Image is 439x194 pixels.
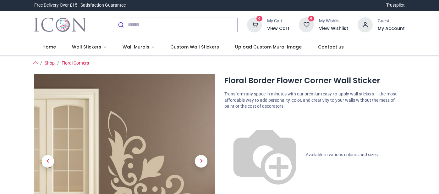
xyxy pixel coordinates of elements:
h1: Floral Border Flower Corner Wall Sticker [224,75,405,86]
a: View Cart [267,26,289,32]
span: Next [195,155,207,168]
div: My Wishlist [319,18,348,24]
span: Wall Murals [123,44,149,50]
a: Shop [45,60,55,66]
img: Icon Wall Stickers [34,16,86,34]
sup: 0 [256,16,262,22]
span: Available in various colours and sizes. [306,152,379,157]
a: 0 [247,22,262,27]
span: Home [42,44,56,50]
a: Logo of Icon Wall Stickers [34,16,86,34]
a: Wall Stickers [64,39,114,55]
div: Guest [378,18,405,24]
sup: 0 [308,16,314,22]
div: Free Delivery Over £15 - Satisfaction Guarantee [34,2,126,9]
a: Floral Corners [62,60,89,66]
button: Submit [113,18,128,32]
a: View Wishlist [319,26,348,32]
span: Custom Wall Stickers [170,44,219,50]
span: Contact us [318,44,344,50]
span: Upload Custom Mural Image [235,44,302,50]
a: 0 [299,22,314,27]
a: Trustpilot [386,2,405,9]
a: Wall Murals [114,39,162,55]
a: My Account [378,26,405,32]
p: Transform any space in minutes with our premium easy-to-apply wall stickers — the most affordable... [224,91,405,110]
span: Wall Stickers [72,44,101,50]
span: Previous [41,155,54,168]
div: My Cart [267,18,289,24]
